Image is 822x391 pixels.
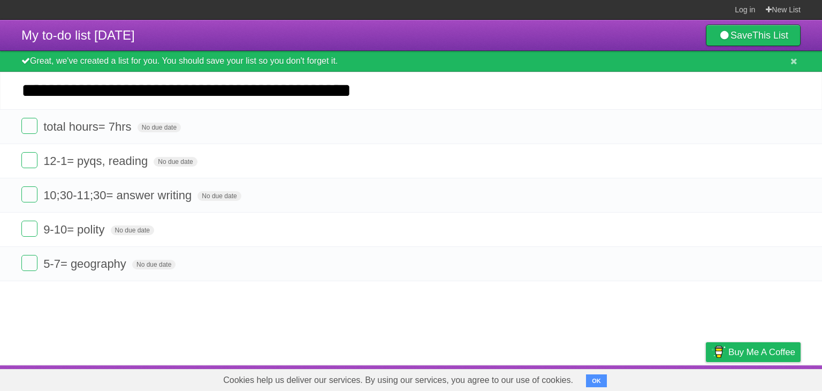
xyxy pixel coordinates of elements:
[586,374,607,387] button: OK
[21,28,135,42] span: My to-do list [DATE]
[692,368,720,388] a: Privacy
[733,368,801,388] a: Suggest a feature
[21,221,37,237] label: Done
[43,223,107,236] span: 9-10= polity
[599,368,642,388] a: Developers
[706,25,801,46] a: SaveThis List
[154,157,197,167] span: No due date
[138,123,181,132] span: No due date
[43,154,150,168] span: 12-1= pyqs, reading
[752,30,788,41] b: This List
[656,368,679,388] a: Terms
[21,118,37,134] label: Done
[132,260,176,269] span: No due date
[197,191,241,201] span: No due date
[21,186,37,202] label: Done
[111,225,154,235] span: No due date
[21,255,37,271] label: Done
[21,152,37,168] label: Done
[43,120,134,133] span: total hours= 7hrs
[43,189,194,202] span: 10;30-11;30= answer writing
[212,370,584,391] span: Cookies help us deliver our services. By using our services, you agree to our use of cookies.
[706,342,801,362] a: Buy me a coffee
[43,257,129,270] span: 5-7= geography
[711,343,726,361] img: Buy me a coffee
[728,343,795,362] span: Buy me a coffee
[564,368,586,388] a: About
